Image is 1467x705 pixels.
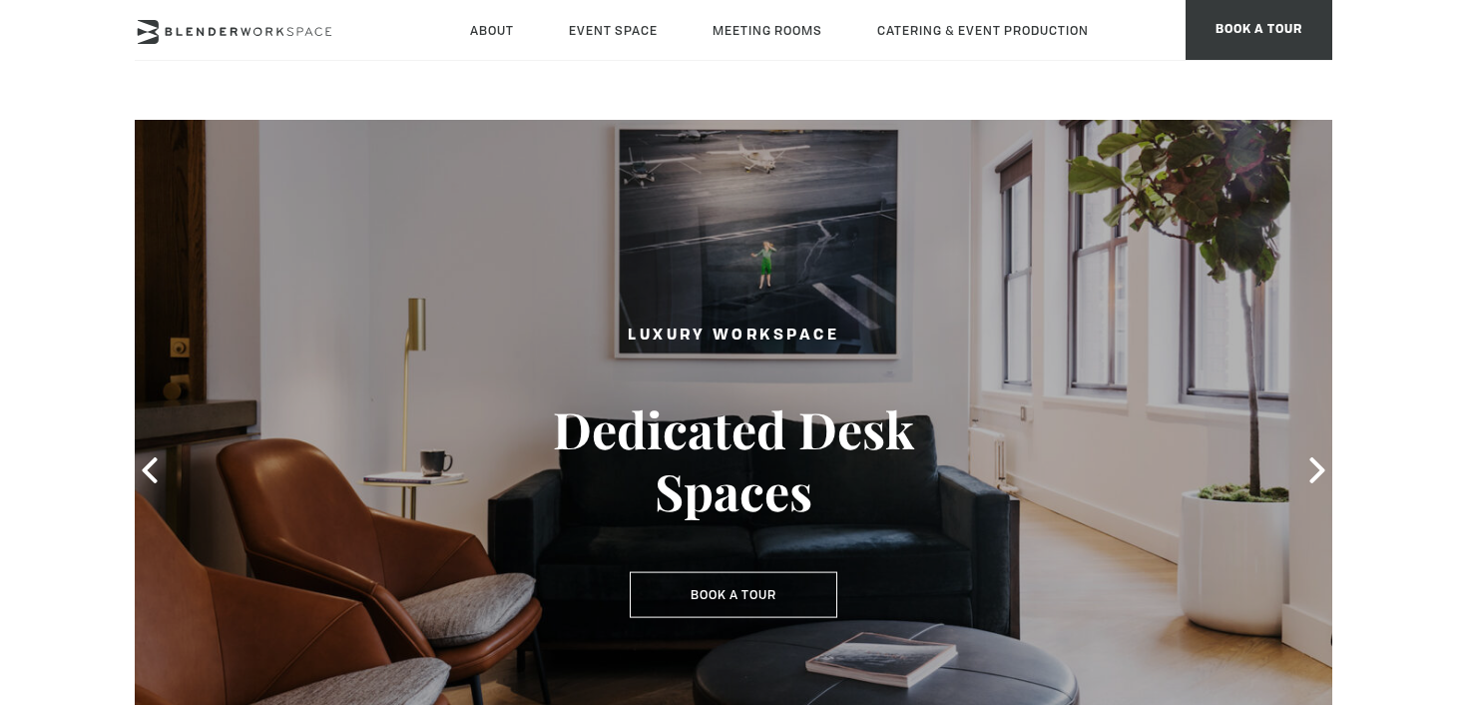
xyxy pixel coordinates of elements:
a: Book a Tour [630,581,837,603]
iframe: Chat Widget [1020,32,1467,705]
h3: Dedicated Desk Spaces [504,398,963,522]
h2: Luxury Workspace [504,324,963,349]
button: Book a Tour [630,572,837,618]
